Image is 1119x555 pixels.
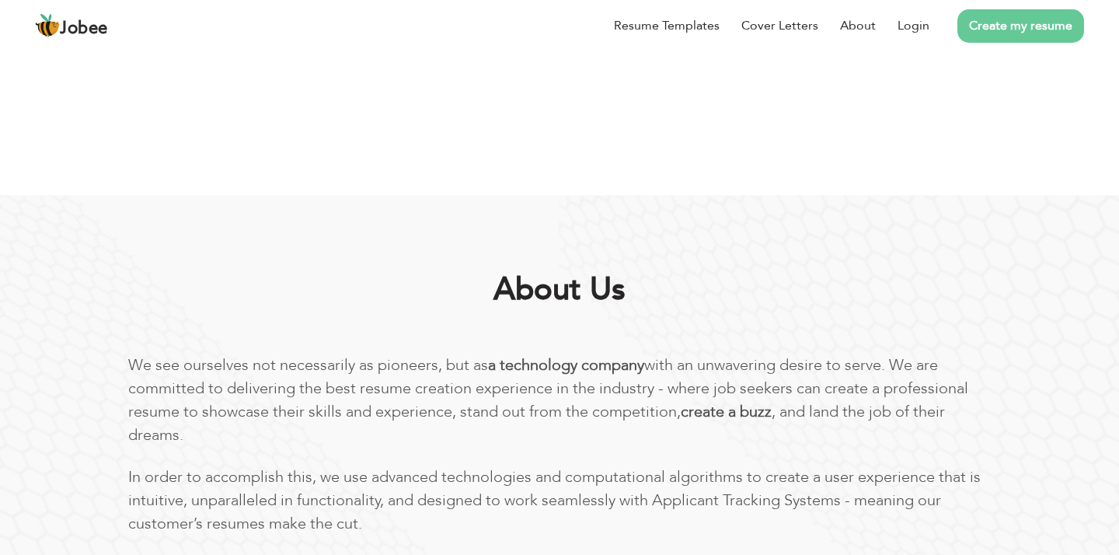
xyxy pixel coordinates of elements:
[898,16,929,35] a: Login
[35,13,108,38] a: Jobee
[128,354,991,447] p: We see ourselves not necessarily as pioneers, but as with an unwavering desire to serve. We are c...
[681,401,772,422] b: create a buzz
[166,270,953,310] h1: About Us
[741,16,818,35] a: Cover Letters
[840,16,876,35] a: About
[488,354,644,375] b: a technology company
[60,20,108,37] span: Jobee
[614,16,720,35] a: Resume Templates
[128,466,991,536] p: In order to accomplish this, we use advanced technologies and computational algorithms to create ...
[35,13,60,38] img: jobee.io
[957,9,1084,43] a: Create my resume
